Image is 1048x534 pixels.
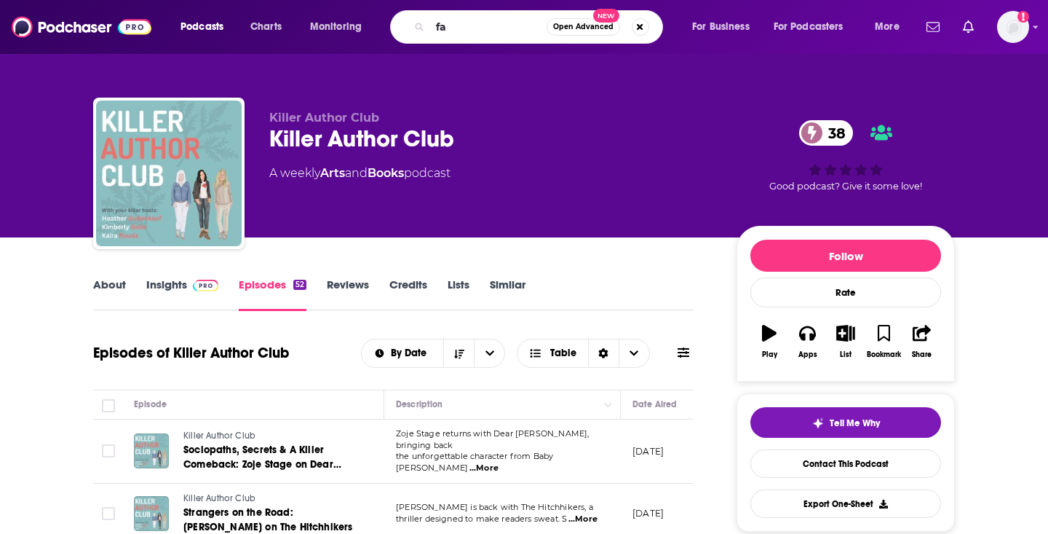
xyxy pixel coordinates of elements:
[750,490,941,518] button: Export One-Sheet
[361,339,506,368] h2: Choose List sort
[362,348,444,358] button: open menu
[798,350,817,359] div: Apps
[180,17,223,37] span: Podcasts
[830,417,880,429] span: Tell Me Why
[404,10,677,44] div: Search podcasts, credits, & more...
[997,11,1029,43] button: Show profile menu
[827,315,865,368] button: List
[553,23,614,31] span: Open Advanced
[997,11,1029,43] img: User Profile
[102,444,115,458] span: Toggle select row
[550,348,576,358] span: Table
[193,280,218,291] img: Podchaser Pro
[469,463,499,474] span: ...More
[241,15,290,39] a: Charts
[774,17,843,37] span: For Podcasters
[396,428,589,450] span: Zoje Stage returns with Dear [PERSON_NAME], bringing back
[102,507,115,520] span: Toggle select row
[547,18,620,36] button: Open AdvancedNew
[999,484,1033,519] iframe: Intercom live chat
[183,492,358,506] a: Killer Author Club
[396,451,553,473] span: the unforgettable character from Baby [PERSON_NAME]
[269,165,450,182] div: A weekly podcast
[183,431,255,441] span: Killer Author Club
[1017,11,1029,23] svg: Add a profile image
[443,339,474,367] button: Sort Direction
[183,444,341,485] span: Sociopaths, Secrets & A Killer Comeback: Zoje Stage on Dear [PERSON_NAME]
[146,278,218,311] a: InsightsPodchaser Pro
[814,120,853,146] span: 38
[762,350,777,359] div: Play
[750,449,941,478] a: Contact This Podcast
[320,166,345,180] a: Arts
[957,15,980,39] a: Show notifications dropdown
[430,15,547,39] input: Search podcasts, credits, & more...
[632,396,677,413] div: Date Aired
[474,339,504,367] button: open menu
[750,278,941,307] div: Rate
[799,120,853,146] a: 38
[93,344,289,362] h1: Episodes of Killer Author Club
[183,430,358,443] a: Killer Author Club
[737,111,955,201] div: 38Good podcast? Give it some love!
[396,514,567,524] span: thriller designed to make readers sweat. S
[788,315,826,368] button: Apps
[134,396,167,413] div: Episode
[183,493,255,503] span: Killer Author Club
[769,181,922,192] span: Good podcast? Give it some love!
[239,278,306,311] a: Episodes52
[682,15,768,39] button: open menu
[867,350,901,359] div: Bookmark
[750,240,941,272] button: Follow
[517,339,650,368] button: Choose View
[812,417,824,429] img: tell me why sparkle
[764,15,865,39] button: open menu
[12,13,151,41] img: Podchaser - Follow, Share and Rate Podcasts
[396,396,442,413] div: Description
[389,278,427,311] a: Credits
[368,166,404,180] a: Books
[396,502,593,512] span: [PERSON_NAME] is back with The Hitchhikers, a
[632,507,664,519] p: [DATE]
[921,15,945,39] a: Show notifications dropdown
[750,315,788,368] button: Play
[96,101,242,246] img: Killer Author Club
[750,407,941,438] button: tell me why sparkleTell Me Why
[300,15,381,39] button: open menu
[183,506,352,533] span: Strangers on the Road: [PERSON_NAME] on The Hitchhikers
[345,166,368,180] span: and
[903,315,941,368] button: Share
[93,278,126,311] a: About
[600,396,617,414] button: Column Actions
[391,348,432,358] span: By Date
[840,350,851,359] div: List
[875,17,900,37] span: More
[568,514,598,525] span: ...More
[310,17,362,37] span: Monitoring
[250,17,282,37] span: Charts
[490,278,525,311] a: Similar
[448,278,469,311] a: Lists
[269,111,379,125] span: Killer Author Club
[183,443,358,472] a: Sociopaths, Secrets & A Killer Comeback: Zoje Stage on Dear [PERSON_NAME]
[912,350,932,359] div: Share
[865,315,902,368] button: Bookmark
[293,280,306,290] div: 52
[588,339,619,367] div: Sort Direction
[593,9,619,23] span: New
[170,15,242,39] button: open menu
[632,445,664,458] p: [DATE]
[327,278,369,311] a: Reviews
[865,15,918,39] button: open menu
[692,17,750,37] span: For Business
[997,11,1029,43] span: Logged in as anyalola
